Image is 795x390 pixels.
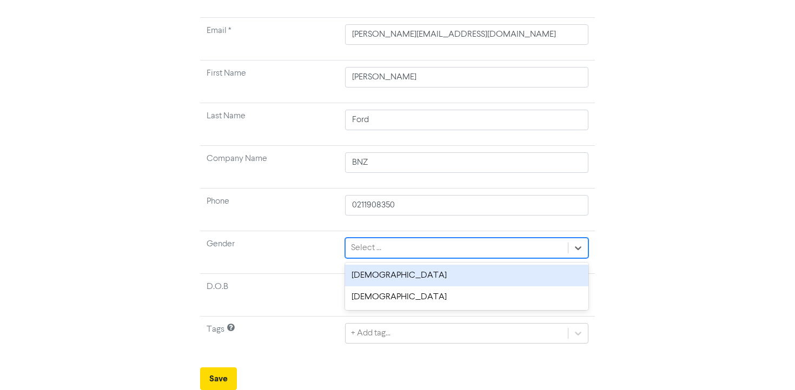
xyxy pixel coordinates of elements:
div: Select ... [351,241,381,254]
td: Tags [200,317,339,359]
td: Company Name [200,146,339,189]
iframe: Chat Widget [741,338,795,390]
td: Gender [200,231,339,274]
div: [DEMOGRAPHIC_DATA] [345,286,588,308]
td: Phone [200,189,339,231]
td: Last Name [200,103,339,146]
div: [DEMOGRAPHIC_DATA] [345,265,588,286]
td: D.O.B [200,274,339,317]
td: First Name [200,60,339,103]
td: Required [200,18,339,60]
button: Save [200,367,237,390]
div: + Add tag... [351,327,390,340]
